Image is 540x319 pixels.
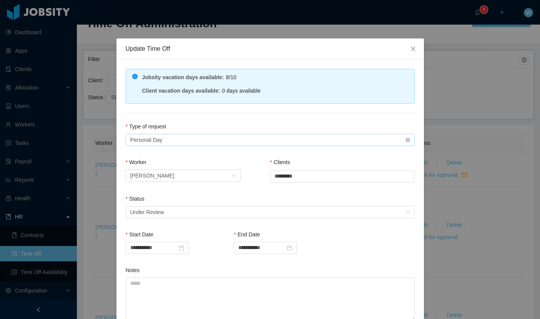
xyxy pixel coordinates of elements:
[126,45,415,53] div: Update Time Off
[126,159,146,165] label: Worker
[132,74,138,79] i: icon: info-circle
[126,196,145,202] label: Status
[130,206,164,218] div: Under Review
[287,245,292,251] i: icon: calendar
[130,134,163,146] div: Personal Day
[126,123,166,130] label: Type of request
[226,74,236,80] span: 8/10
[126,267,140,273] label: Notes
[179,245,184,251] i: icon: calendar
[410,46,416,52] i: icon: close
[126,231,153,238] label: Start Date
[405,138,410,142] i: icon: close-circle
[130,170,174,181] div: Douglas Vieira Gomes
[222,88,261,94] span: 0 days available
[270,159,290,165] label: Clients
[142,88,220,94] strong: Client vacation days available :
[142,74,224,80] strong: Jobsity vacation days available :
[234,231,260,238] label: End Date
[402,38,424,60] button: Close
